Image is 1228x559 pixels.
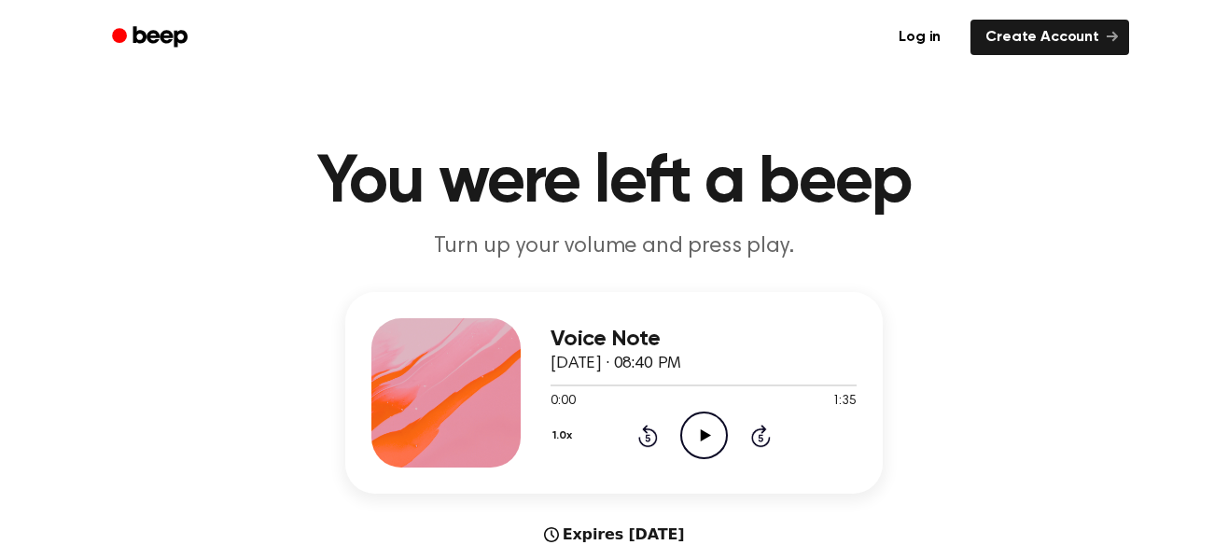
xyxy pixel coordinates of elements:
[99,20,204,56] a: Beep
[880,16,959,59] a: Log in
[136,149,1092,217] h1: You were left a beep
[551,356,681,372] span: [DATE] · 08:40 PM
[551,392,575,412] span: 0:00
[256,231,972,262] p: Turn up your volume and press play.
[832,392,857,412] span: 1:35
[970,20,1129,55] a: Create Account
[551,327,857,352] h3: Voice Note
[551,420,579,452] button: 1.0x
[544,524,685,546] div: Expires [DATE]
